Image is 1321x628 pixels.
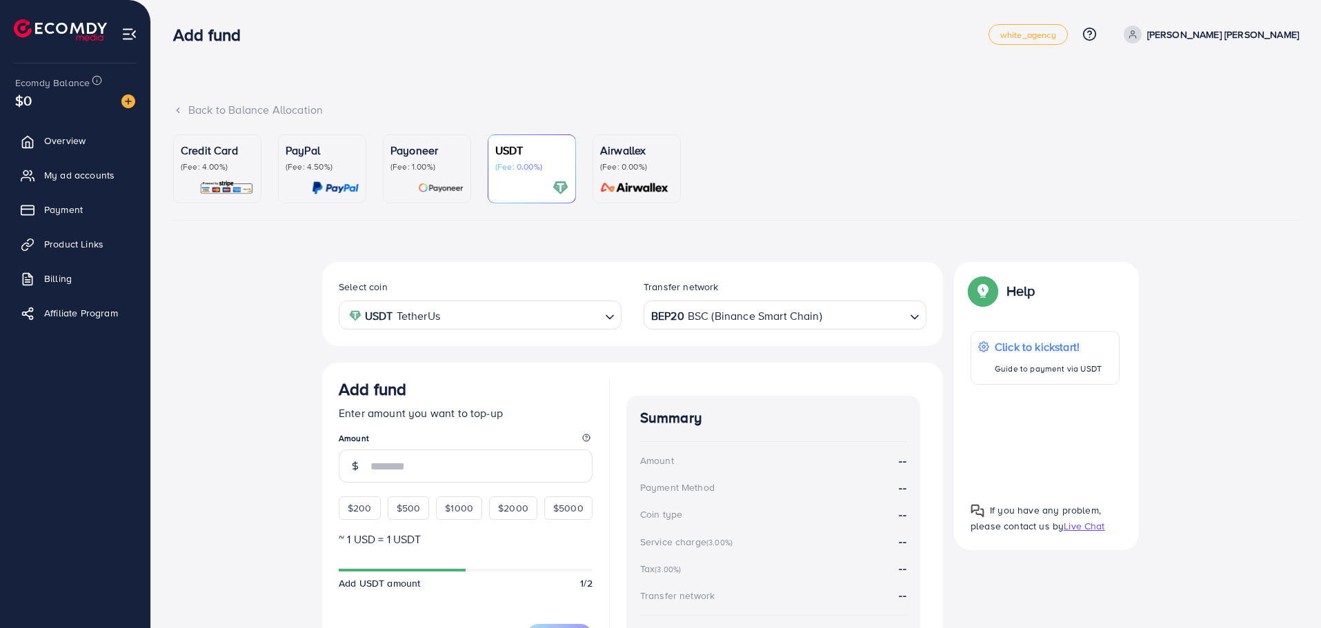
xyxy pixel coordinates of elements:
[10,127,140,154] a: Overview
[971,504,984,518] img: Popup guide
[899,507,906,523] strong: --
[397,306,440,326] span: TetherUs
[989,24,1068,45] a: white_agency
[44,306,118,320] span: Affiliate Program
[44,203,83,216] span: Payment
[445,501,473,515] span: $1000
[644,301,926,329] div: Search for option
[1147,26,1299,43] p: [PERSON_NAME] [PERSON_NAME]
[44,272,72,285] span: Billing
[10,196,140,223] a: Payment
[339,379,406,399] h3: Add fund
[600,142,673,159] p: Airwallex
[899,480,906,496] strong: --
[349,310,361,322] img: coin
[339,432,593,449] legend: Amount
[44,168,115,182] span: My ad accounts
[44,237,103,251] span: Product Links
[640,562,686,576] div: Tax
[181,161,254,172] p: (Fee: 4.00%)
[640,507,682,521] div: Coin type
[418,180,464,196] img: card
[495,161,568,172] p: (Fee: 0.00%)
[44,134,86,148] span: Overview
[651,306,684,326] strong: BEP20
[390,142,464,159] p: Payoneer
[173,25,252,45] h3: Add fund
[286,161,359,172] p: (Fee: 4.50%)
[121,94,135,108] img: image
[121,26,137,42] img: menu
[553,180,568,196] img: card
[15,90,32,110] span: $0
[10,299,140,327] a: Affiliate Program
[397,501,421,515] span: $500
[365,306,393,326] strong: USDT
[14,19,107,41] img: logo
[995,338,1102,355] p: Click to kickstart!
[390,161,464,172] p: (Fee: 1.00%)
[348,501,372,515] span: $200
[1006,283,1035,299] p: Help
[644,280,719,294] label: Transfer network
[1064,519,1104,533] span: Live Chat
[640,454,674,467] div: Amount
[1000,30,1056,39] span: white_agency
[899,453,906,469] strong: --
[553,501,584,515] span: $5000
[181,142,254,159] p: Credit Card
[10,230,140,258] a: Product Links
[640,409,906,427] h4: Summary
[339,576,420,590] span: Add USDT amount
[899,534,906,549] strong: --
[580,576,592,590] span: 1/2
[10,161,140,189] a: My ad accounts
[655,564,681,575] small: (3.00%)
[640,589,715,602] div: Transfer network
[339,301,622,329] div: Search for option
[286,142,359,159] p: PayPal
[824,305,904,326] input: Search for option
[596,180,673,196] img: card
[640,480,715,494] div: Payment Method
[971,278,995,303] img: Popup guide
[495,142,568,159] p: USDT
[600,161,673,172] p: (Fee: 0.00%)
[444,305,599,326] input: Search for option
[688,306,822,326] span: BSC (Binance Smart Chain)
[995,361,1102,377] p: Guide to payment via USDT
[15,76,90,90] span: Ecomdy Balance
[339,405,593,421] p: Enter amount you want to top-up
[312,180,359,196] img: card
[339,280,388,294] label: Select coin
[10,265,140,292] a: Billing
[706,537,733,548] small: (3.00%)
[1118,26,1299,43] a: [PERSON_NAME] [PERSON_NAME]
[199,180,254,196] img: card
[640,535,737,549] div: Service charge
[899,560,906,576] strong: --
[971,503,1101,533] span: If you have any problem, please contact us by
[339,531,593,547] p: ~ 1 USD = 1 USDT
[498,501,528,515] span: $2000
[899,587,906,602] strong: --
[173,102,1299,118] div: Back to Balance Allocation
